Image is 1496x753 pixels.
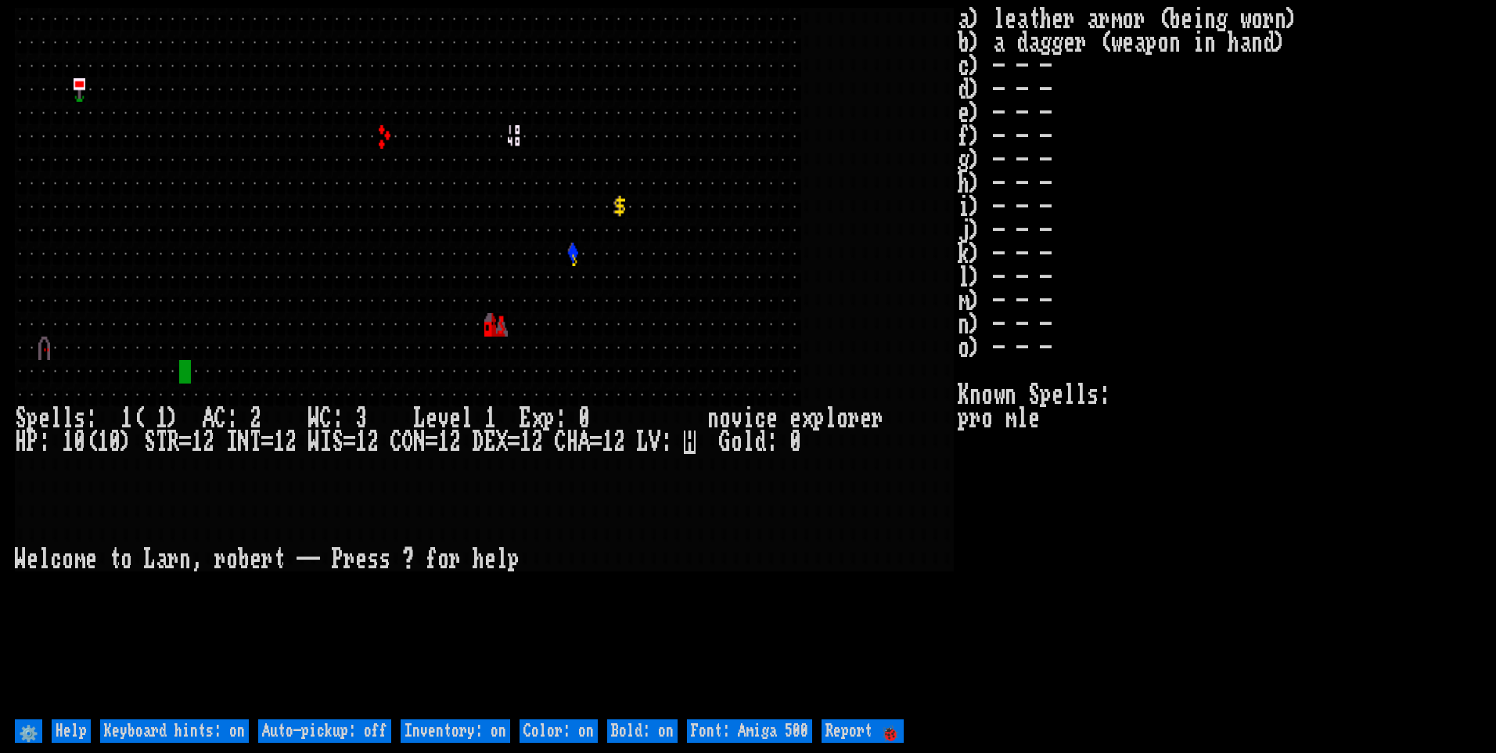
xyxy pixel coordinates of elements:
[27,431,38,454] div: P
[15,407,27,431] div: S
[414,431,426,454] div: N
[496,431,508,454] div: X
[402,431,414,454] div: O
[62,548,74,571] div: o
[766,431,778,454] div: :
[578,431,590,454] div: A
[754,407,766,431] div: c
[100,719,249,743] input: Keyboard hints: on
[226,431,238,454] div: I
[789,431,801,454] div: 0
[285,431,297,454] div: 2
[813,407,825,431] div: p
[238,548,250,571] div: b
[848,407,860,431] div: r
[731,431,743,454] div: o
[355,548,367,571] div: e
[167,548,179,571] div: r
[473,548,484,571] div: h
[144,548,156,571] div: L
[508,548,520,571] div: p
[50,548,62,571] div: c
[50,407,62,431] div: l
[74,407,85,431] div: s
[297,548,308,571] div: -
[473,431,484,454] div: D
[226,407,238,431] div: :
[531,431,543,454] div: 2
[120,431,132,454] div: )
[426,548,437,571] div: f
[308,407,320,431] div: W
[402,548,414,571] div: ?
[754,431,766,454] div: d
[426,431,437,454] div: =
[437,407,449,431] div: v
[52,719,91,743] input: Help
[590,431,602,454] div: =
[613,431,625,454] div: 2
[555,431,566,454] div: C
[687,719,812,743] input: Font: Amiga 500
[179,431,191,454] div: =
[250,407,261,431] div: 2
[367,431,379,454] div: 2
[660,431,672,454] div: :
[426,407,437,431] div: e
[743,431,754,454] div: l
[273,548,285,571] div: t
[85,548,97,571] div: e
[822,719,904,743] input: Report 🐞
[719,431,731,454] div: G
[343,548,355,571] div: r
[308,431,320,454] div: W
[261,548,273,571] div: r
[496,548,508,571] div: l
[320,431,332,454] div: I
[332,548,343,571] div: P
[449,407,461,431] div: e
[578,407,590,431] div: 0
[250,548,261,571] div: e
[743,407,754,431] div: i
[958,8,1481,715] stats: a) leather armor (being worn) b) a dagger (weapon in hand) c) - - - d) - - - e) - - - f) - - - g)...
[258,719,391,743] input: Auto-pickup: off
[38,431,50,454] div: :
[401,719,510,743] input: Inventory: on
[132,407,144,431] div: (
[250,431,261,454] div: T
[707,407,719,431] div: n
[449,548,461,571] div: r
[531,407,543,431] div: x
[85,431,97,454] div: (
[38,548,50,571] div: l
[320,407,332,431] div: C
[520,431,531,454] div: 1
[120,407,132,431] div: 1
[214,548,226,571] div: r
[214,407,226,431] div: C
[203,431,214,454] div: 2
[15,431,27,454] div: H
[109,548,120,571] div: t
[437,548,449,571] div: o
[191,548,203,571] div: ,
[508,431,520,454] div: =
[414,407,426,431] div: L
[684,431,696,454] mark: H
[801,407,813,431] div: x
[543,407,555,431] div: p
[825,407,836,431] div: l
[484,431,496,454] div: E
[109,431,120,454] div: 0
[332,407,343,431] div: :
[62,431,74,454] div: 1
[637,431,649,454] div: L
[62,407,74,431] div: l
[461,407,473,431] div: l
[602,431,613,454] div: 1
[167,431,179,454] div: R
[355,431,367,454] div: 1
[484,407,496,431] div: 1
[390,431,402,454] div: C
